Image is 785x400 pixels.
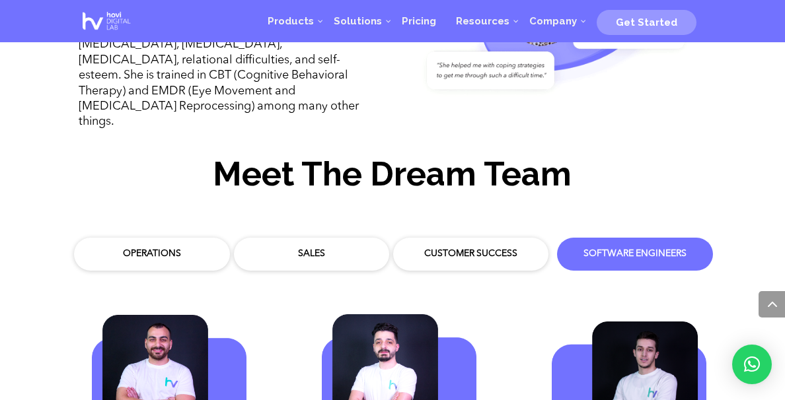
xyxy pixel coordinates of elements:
[529,15,577,27] span: Company
[79,156,706,199] h2: Meet The Dream Team
[403,248,539,261] div: Customer Success
[519,1,587,41] a: Company
[324,1,392,41] a: Solutions
[244,248,379,261] div: Sales
[334,15,382,27] span: Solutions
[597,11,696,31] a: Get Started
[567,248,702,261] div: Software Engineers
[268,15,314,27] span: Products
[402,15,436,27] span: Pricing
[84,248,219,261] div: Operations
[392,1,446,41] a: Pricing
[456,15,509,27] span: Resources
[616,17,677,28] span: Get Started
[446,1,519,41] a: Resources
[258,1,324,41] a: Products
